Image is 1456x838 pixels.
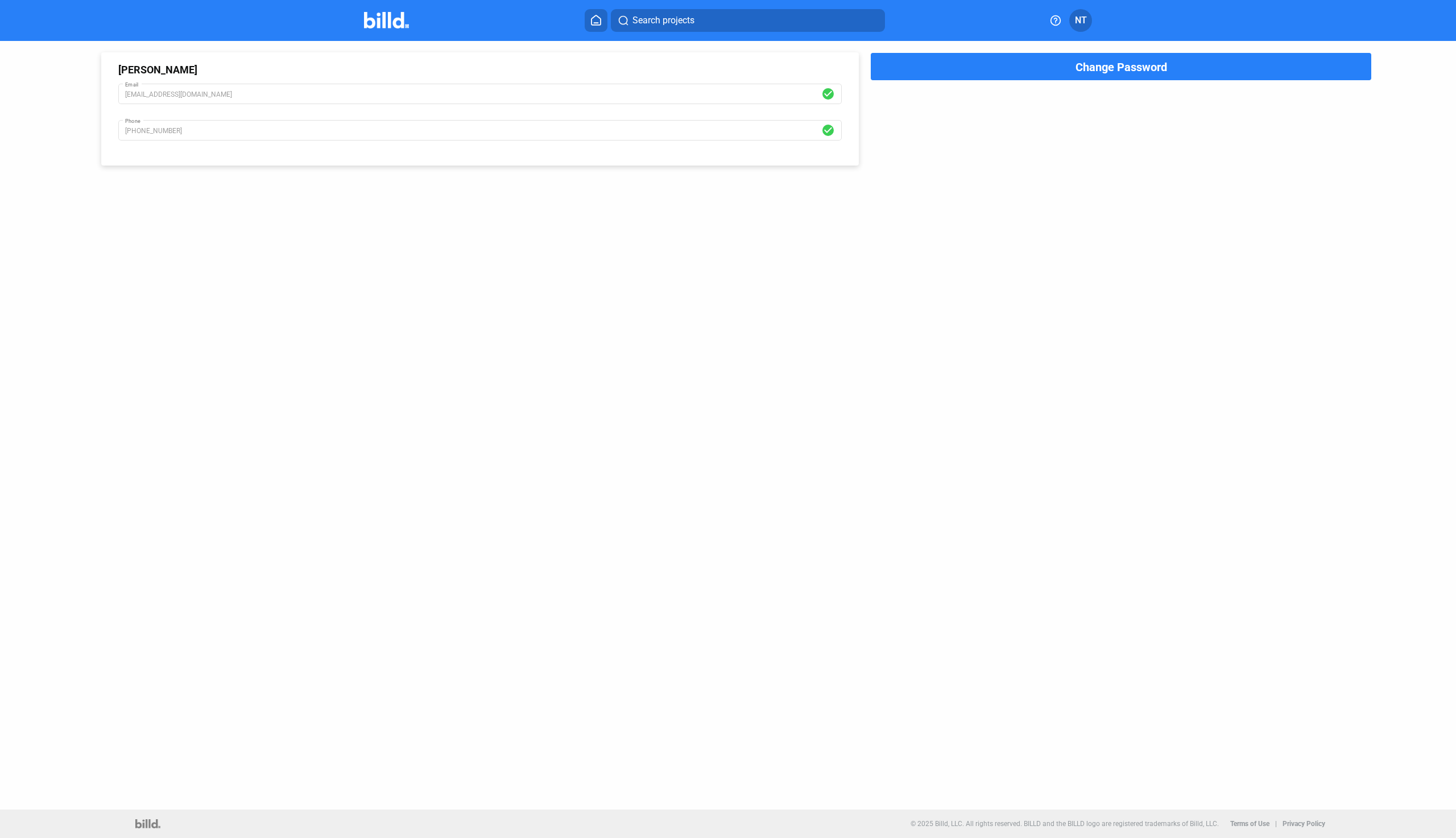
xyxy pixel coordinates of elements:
input: (XXX) XXX-XXXX [125,121,821,137]
p: © 2025 Billd, LLC. All rights reserved. BILLD and the BILLD logo are registered trademarks of Bil... [911,820,1219,828]
b: Terms of Use [1230,820,1269,828]
button: NT [1069,9,1092,32]
div: [PERSON_NAME] [118,64,842,76]
button: Change Password [870,52,1372,81]
p: | [1275,820,1277,828]
mat-icon: check_circle [821,123,838,137]
span: Search projects [632,14,694,27]
b: Privacy Policy [1283,820,1325,828]
button: Search projects [611,9,885,32]
img: Billd Company Logo [364,12,409,28]
mat-icon: check_circle [821,86,838,100]
span: NT [1075,14,1087,27]
span: Change Password [1076,60,1167,74]
img: logo [135,819,160,828]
